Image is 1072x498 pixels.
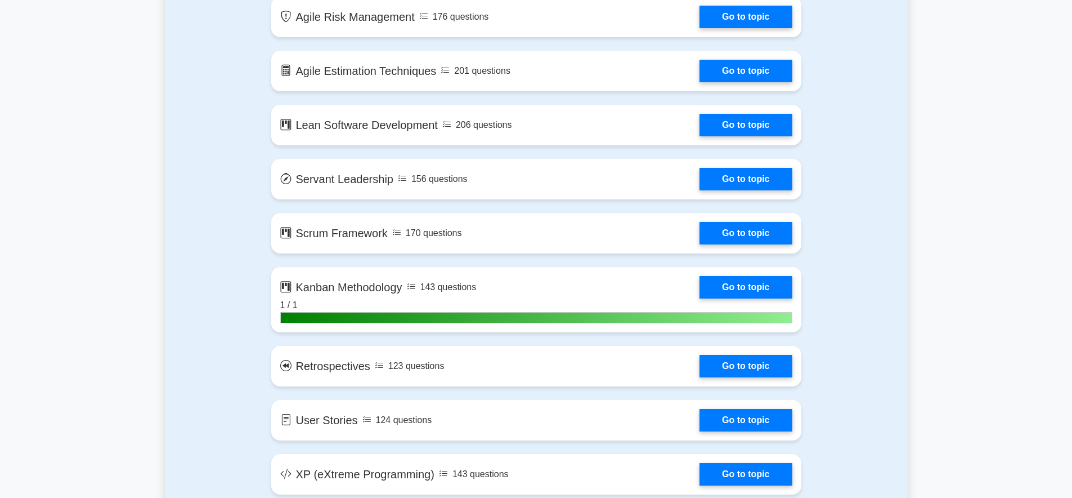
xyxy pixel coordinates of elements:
[699,409,792,432] a: Go to topic
[699,60,792,82] a: Go to topic
[699,168,792,190] a: Go to topic
[699,6,792,28] a: Go to topic
[699,222,792,244] a: Go to topic
[699,463,792,486] a: Go to topic
[699,276,792,299] a: Go to topic
[699,114,792,136] a: Go to topic
[699,355,792,377] a: Go to topic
